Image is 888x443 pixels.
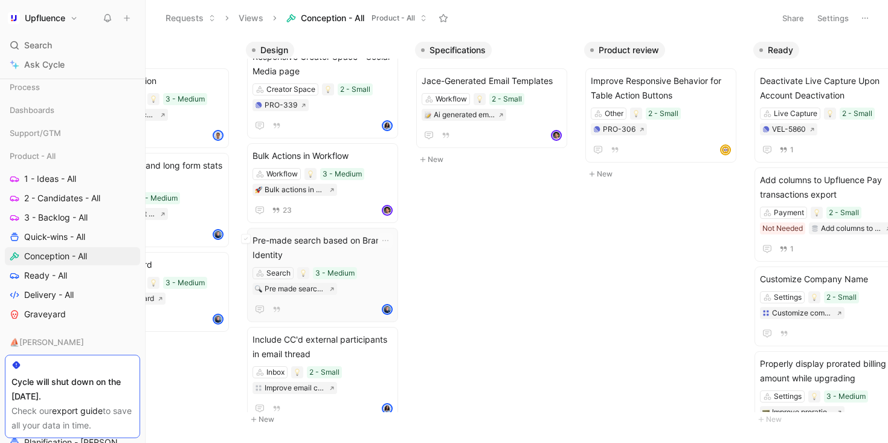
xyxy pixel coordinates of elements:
[424,111,431,118] img: 📝
[246,42,294,59] button: Design
[430,44,486,56] span: Specifications
[772,406,833,418] div: Improve proration display while upgrading [DATE] plan
[476,95,483,103] img: 💡
[78,153,229,247] a: Decouple short and long form stats for YouTube3 - MediumDecouple short and long form stats for yo...
[24,192,100,204] span: 2 - Candidates - All
[10,150,56,162] span: Product - All
[309,366,339,378] div: 2 - Small
[233,9,269,27] button: Views
[753,42,799,59] button: Ready
[294,369,301,376] img: 💡
[147,93,159,105] div: 💡
[599,44,659,56] span: Product review
[584,42,665,59] button: Product review
[8,12,20,24] img: Upfluence
[383,206,391,215] img: avatar
[247,143,398,223] a: Bulk Actions in WorkflowWorkflow3 - Medium🚀Bulk actions in workflow23avatar
[721,146,730,154] img: avatar
[777,143,796,157] button: 1
[632,110,640,117] img: 💡
[824,108,836,120] div: 💡
[5,56,140,74] a: Ask Cycle
[774,390,802,403] div: Settings
[5,189,140,207] a: 2 - Candidates - All
[138,192,178,204] div: 3 - Medium
[11,375,134,404] div: Cycle will shut down on the [DATE].
[5,286,140,304] a: Delivery - All
[585,68,736,163] a: Improve Responsive Behavior for Table Action ButtonsOther2 - SmallPRO-306avatar
[266,83,315,95] div: Creator Space
[416,68,567,148] a: Jace-Generated Email TemplatesWorkflow2 - Small📝Ai generated email templatesavatar
[214,131,222,140] img: avatar
[842,108,872,120] div: 2 - Small
[5,305,140,323] a: Graveyard
[24,57,65,72] span: Ask Cycle
[24,38,52,53] span: Search
[24,173,76,185] span: 1 - Ideas - All
[5,101,140,119] div: Dashboards
[383,121,391,130] img: avatar
[777,10,809,27] button: Share
[5,228,140,246] a: Quick-wins - All
[322,83,334,95] div: 💡
[584,167,744,181] button: New
[24,250,87,262] span: Conception - All
[150,279,157,286] img: 💡
[166,277,205,289] div: 3 - Medium
[591,74,731,103] span: Improve Responsive Behavior for Table Action Buttons
[812,10,854,27] button: Settings
[247,228,398,322] a: Pre-made search based on Brand IdentitySearch3 - Medium🔍Pre made search based on brand dataavatar
[579,36,748,187] div: Product reviewNew
[266,168,298,180] div: Workflow
[214,230,222,239] img: avatar
[253,149,393,163] span: Bulk Actions in Workflow
[24,289,74,301] span: Delivery - All
[5,101,140,123] div: Dashboards
[301,12,364,24] span: Conception - All
[5,170,140,188] a: 1 - Ideas - All
[72,36,241,357] div: New
[253,233,393,262] span: Pre-made search based on Brand Identity
[10,127,61,139] span: Support/GTM
[415,42,492,59] button: Specifications
[5,10,81,27] button: UpfluenceUpfluence
[10,81,40,93] span: Process
[78,68,229,148] a: Wix — Integration3 - MediumWix e commerce integrationavatar
[166,93,205,105] div: 3 - Medium
[147,277,159,289] div: 💡
[340,83,370,95] div: 2 - Small
[265,99,297,111] div: PRO-339
[383,404,391,413] img: avatar
[436,93,467,105] div: Workflow
[241,36,410,433] div: DesignNew
[255,186,262,193] img: 🚀
[774,291,802,303] div: Settings
[826,110,834,117] img: 💡
[297,267,309,279] div: 💡
[214,315,222,323] img: avatar
[253,50,393,79] span: Responsive Creator Space - Social Media page
[323,168,362,180] div: 3 - Medium
[492,93,522,105] div: 2 - Small
[77,336,236,351] button: New
[821,222,882,234] div: Add columns to upfluence pay transactions export
[552,131,561,140] img: avatar
[52,406,103,416] a: export guide
[255,285,262,293] img: 🔍
[10,104,54,116] span: Dashboards
[5,147,140,323] div: Product - All1 - Ideas - All2 - Candidates - All3 - Backlog - AllQuick-wins - AllConception - All...
[5,333,140,351] div: ⛵️[PERSON_NAME]
[266,366,285,378] div: Inbox
[269,204,294,217] button: 23
[811,207,823,219] div: 💡
[83,158,224,187] span: Decouple short and long form stats for YouTube
[315,267,355,279] div: 3 - Medium
[410,36,579,173] div: SpecificationsNew
[811,393,818,400] img: 💡
[160,9,221,27] button: Requests
[774,207,804,219] div: Payment
[808,291,820,303] div: 💡
[324,86,332,93] img: 💡
[808,390,820,403] div: 💡
[772,123,806,135] div: VEL-5860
